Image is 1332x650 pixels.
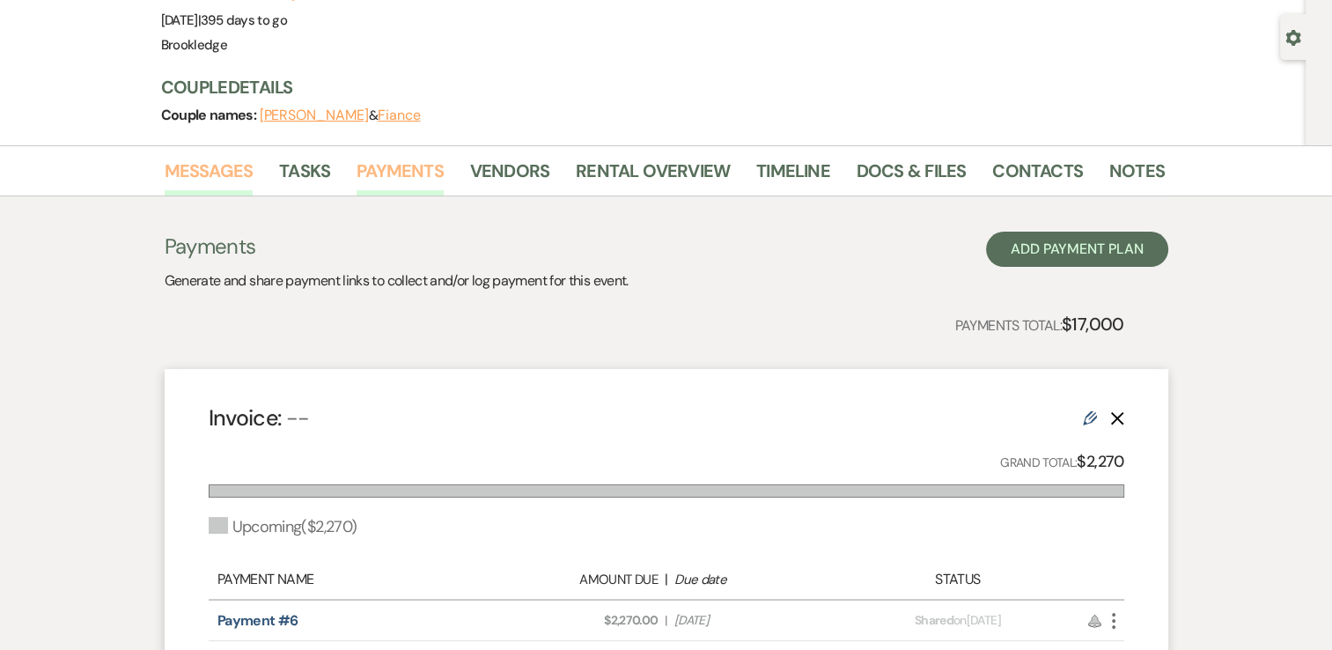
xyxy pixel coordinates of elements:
p: Payments Total: [955,310,1124,338]
a: Timeline [756,157,830,196]
div: Upcoming ( $2,270 ) [209,515,357,539]
button: Add Payment Plan [986,232,1168,267]
a: Rental Overview [576,157,730,196]
span: $2,270.00 [496,611,658,630]
span: | [198,11,287,29]
span: Couple names: [161,106,260,124]
h3: Couple Details [161,75,1147,100]
h4: Invoice: [209,403,310,433]
a: Payments [357,157,444,196]
button: Open lead details [1285,28,1301,45]
div: on [DATE] [845,611,1070,630]
a: Vendors [470,157,549,196]
strong: $17,000 [1062,313,1124,336]
div: Amount Due [496,570,658,590]
p: Grand Total: [1000,449,1124,475]
button: Fiance [378,108,421,122]
span: 395 days to go [201,11,287,29]
span: -- [286,403,310,432]
span: Shared [915,612,953,628]
a: Tasks [279,157,330,196]
a: Notes [1109,157,1165,196]
span: & [260,107,421,124]
a: Messages [165,157,254,196]
div: | [487,569,846,590]
div: Due date [674,570,836,590]
h3: Payments [165,232,629,262]
span: [DATE] [161,11,288,29]
p: Generate and share payment links to collect and/or log payment for this event. [165,270,629,292]
a: Docs & Files [857,157,966,196]
span: [DATE] [674,611,836,630]
a: Contacts [992,157,1083,196]
button: [PERSON_NAME] [260,108,369,122]
span: | [665,611,666,630]
strong: $2,270 [1077,451,1123,472]
a: Payment #6 [217,611,298,630]
span: Brookledge [161,36,228,54]
div: Payment Name [217,569,487,590]
div: Status [845,569,1070,590]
